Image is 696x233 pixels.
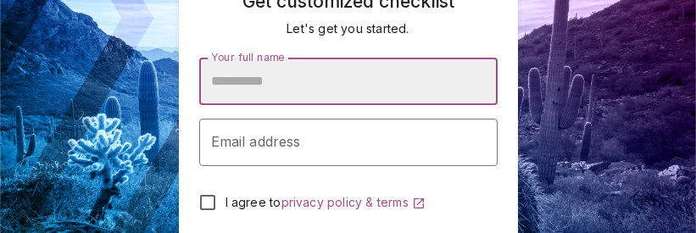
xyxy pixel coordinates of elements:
span: privacy policy & terms [281,195,409,209]
span: Let's get you started. [287,21,409,36]
a: privacy policy & terms [281,195,426,209]
span: I agree to [226,195,281,209]
span: Your full name [211,51,284,64]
